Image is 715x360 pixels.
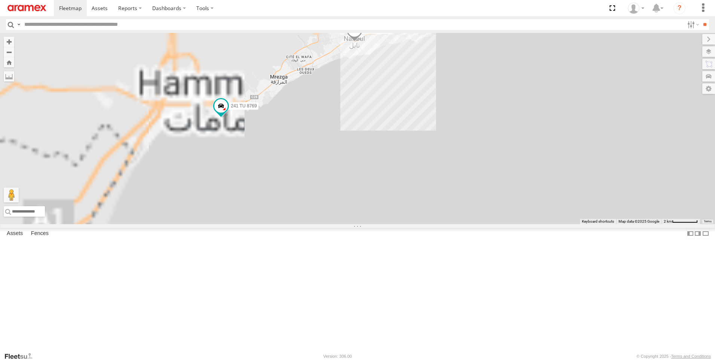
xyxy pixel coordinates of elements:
[673,2,685,14] i: ?
[625,3,647,14] div: Zied Bensalem
[662,219,700,224] button: Map Scale: 2 km per 65 pixels
[4,47,14,57] button: Zoom out
[636,354,711,359] div: © Copyright 2025 -
[664,219,672,223] span: 2 km
[4,71,14,82] label: Measure
[4,353,39,360] a: Visit our Website
[671,354,711,359] a: Terms and Conditions
[582,219,614,224] button: Keyboard shortcuts
[27,228,52,239] label: Fences
[323,354,352,359] div: Version: 306.00
[3,228,27,239] label: Assets
[684,19,700,30] label: Search Filter Options
[702,228,709,239] label: Hide Summary Table
[16,19,22,30] label: Search Query
[7,5,46,11] img: aramex-logo.svg
[4,57,14,67] button: Zoom Home
[231,103,257,109] span: 241 TU 8769
[704,220,712,223] a: Terms (opens in new tab)
[694,228,702,239] label: Dock Summary Table to the Right
[687,228,694,239] label: Dock Summary Table to the Left
[4,37,14,47] button: Zoom in
[4,187,19,202] button: Drag Pegman onto the map to open Street View
[702,83,715,94] label: Map Settings
[619,219,659,223] span: Map data ©2025 Google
